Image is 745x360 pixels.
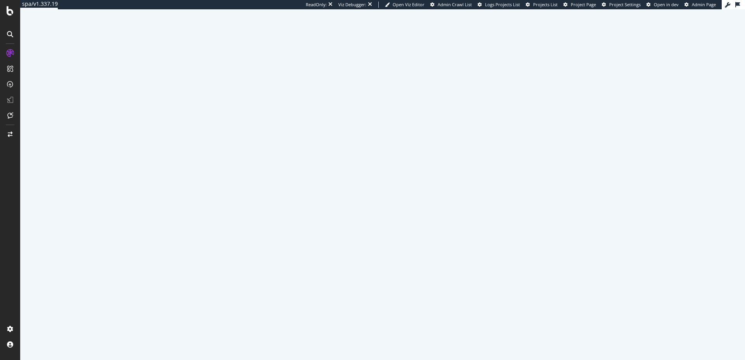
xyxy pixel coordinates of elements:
a: Project Settings [602,2,641,8]
span: Logs Projects List [485,2,520,7]
span: Project Page [571,2,596,7]
span: Projects List [533,2,558,7]
div: Viz Debugger: [338,2,366,8]
a: Logs Projects List [478,2,520,8]
span: Admin Crawl List [438,2,472,7]
a: Open in dev [646,2,679,8]
a: Projects List [526,2,558,8]
a: Open Viz Editor [385,2,424,8]
div: animation [355,165,411,193]
span: Open Viz Editor [393,2,424,7]
span: Admin Page [692,2,716,7]
a: Admin Page [684,2,716,8]
a: Project Page [563,2,596,8]
div: ReadOnly: [306,2,327,8]
span: Open in dev [654,2,679,7]
span: Project Settings [609,2,641,7]
a: Admin Crawl List [430,2,472,8]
